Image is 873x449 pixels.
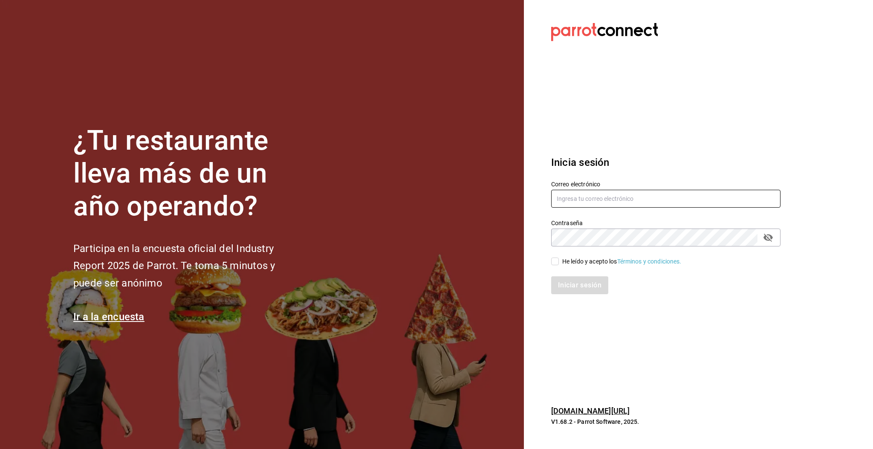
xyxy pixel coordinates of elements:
[551,406,630,415] a: [DOMAIN_NAME][URL]
[551,181,780,187] label: Correo electrónico
[551,417,780,426] p: V1.68.2 - Parrot Software, 2025.
[761,230,775,245] button: passwordField
[551,190,780,208] input: Ingresa tu correo electrónico
[551,155,780,170] h3: Inicia sesión
[551,220,780,226] label: Contraseña
[73,240,304,292] h2: Participa en la encuesta oficial del Industry Report 2025 de Parrot. Te toma 5 minutos y puede se...
[73,311,145,323] a: Ir a la encuesta
[562,257,682,266] div: He leído y acepto los
[73,125,304,223] h1: ¿Tu restaurante lleva más de un año operando?
[617,258,682,265] a: Términos y condiciones.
